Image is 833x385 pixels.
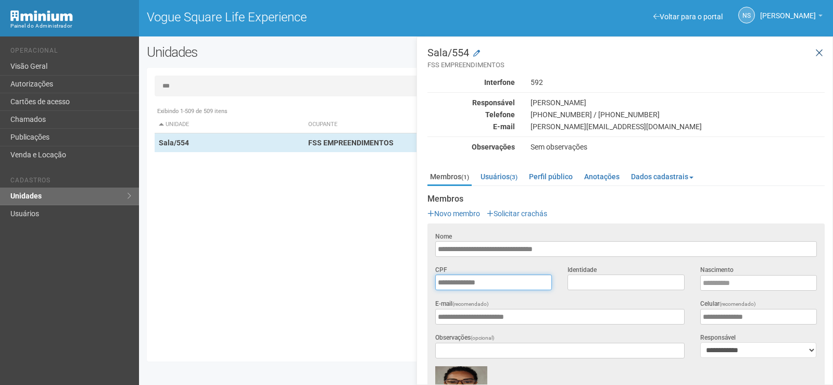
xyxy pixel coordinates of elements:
[526,169,575,184] a: Perfil público
[427,169,472,186] a: Membros(1)
[147,44,421,60] h2: Unidades
[10,10,73,21] img: Minium
[420,78,523,87] div: Interfone
[304,116,577,133] th: Ocupante: activate to sort column ascending
[435,265,447,275] label: CPF
[582,169,622,184] a: Anotações
[523,78,832,87] div: 592
[420,98,523,107] div: Responsável
[155,116,305,133] th: Unidade: activate to sort column descending
[510,173,518,181] small: (3)
[159,139,189,147] strong: Sala/554
[308,139,394,147] strong: FSS EMPREENDIMENTOS
[452,301,489,307] span: (recomendado)
[700,265,734,275] label: Nascimento
[427,194,825,204] strong: Membros
[700,333,736,342] label: Responsável
[435,299,489,309] label: E-mail
[147,10,478,24] h1: Vogue Square Life Experience
[10,47,131,58] li: Operacional
[10,21,131,31] div: Painel do Administrador
[420,122,523,131] div: E-mail
[700,299,756,309] label: Celular
[653,13,723,21] a: Voltar para o portal
[427,209,480,218] a: Novo membro
[523,142,832,152] div: Sem observações
[523,110,832,119] div: [PHONE_NUMBER] / [PHONE_NUMBER]
[487,209,547,218] a: Solicitar crachás
[523,122,832,131] div: [PERSON_NAME][EMAIL_ADDRESS][DOMAIN_NAME]
[10,177,131,188] li: Cadastros
[427,47,825,70] h3: Sala/554
[760,2,816,20] span: Nicolle Silva
[720,301,756,307] span: (recomendado)
[628,169,696,184] a: Dados cadastrais
[461,173,469,181] small: (1)
[435,333,495,343] label: Observações
[738,7,755,23] a: NS
[473,48,480,59] a: Modificar a unidade
[567,265,597,275] label: Identidade
[420,110,523,119] div: Telefone
[523,98,832,107] div: [PERSON_NAME]
[420,142,523,152] div: Observações
[478,169,520,184] a: Usuários(3)
[760,13,823,21] a: [PERSON_NAME]
[471,335,495,341] span: (opcional)
[435,232,452,241] label: Nome
[427,60,825,70] small: FSS EMPREENDIMENTOS
[155,107,817,116] div: Exibindo 1-509 de 509 itens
